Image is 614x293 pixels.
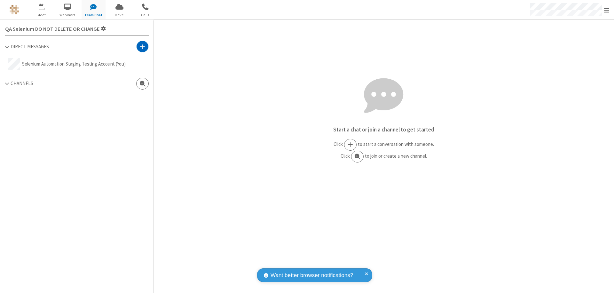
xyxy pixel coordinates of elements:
p: Start a chat or join a channel to get started [154,126,614,134]
span: Meet [30,12,54,18]
img: QA Selenium DO NOT DELETE OR CHANGE [10,5,19,14]
span: Direct Messages [11,44,49,50]
span: Channels [11,80,33,86]
span: Webinars [56,12,80,18]
span: Team Chat [82,12,106,18]
div: 1 [43,4,47,8]
span: Calls [133,12,157,18]
button: Settings [3,22,109,35]
span: QA Selenium DO NOT DELETE OR CHANGE [5,26,100,32]
button: Selenium Automation Staging Testing Account (You) [5,55,149,73]
span: Want better browser notifications? [271,271,353,280]
span: Drive [107,12,131,18]
p: Click to start a conversation with someone. Click to join or create a new channel. [154,139,614,162]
